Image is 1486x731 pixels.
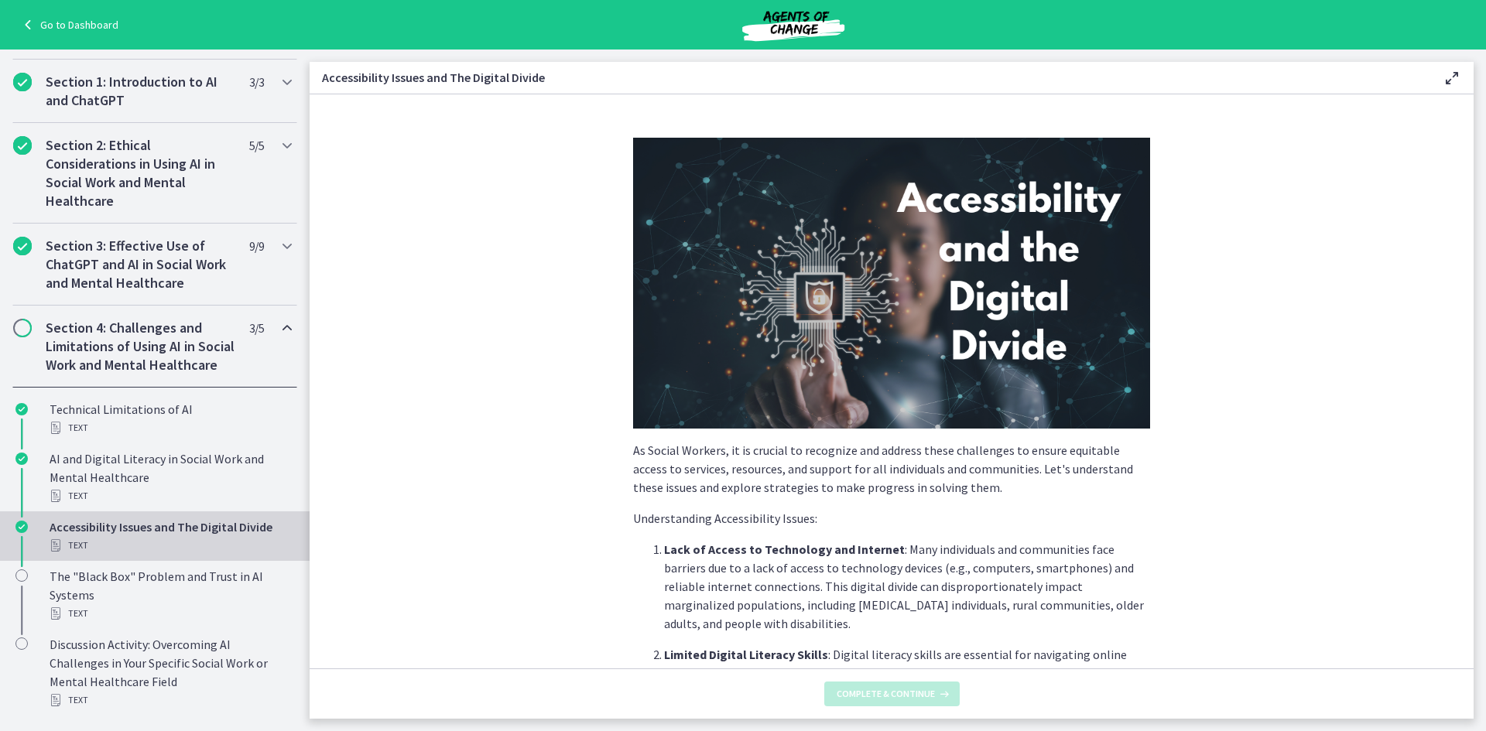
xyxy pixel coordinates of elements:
span: 5 / 5 [249,136,264,155]
a: Go to Dashboard [19,15,118,34]
div: Text [50,536,291,555]
div: Discussion Activity: Overcoming AI Challenges in Your Specific Social Work or Mental Healthcare F... [50,635,291,709]
h2: Section 1: Introduction to AI and ChatGPT [46,73,235,110]
img: Agents of Change Social Work Test Prep [700,6,886,43]
strong: Limited Digital Literacy Skills [664,647,828,662]
img: Slides_for_Title_Slides_for_ChatGPT_and_AI_for_Social_Work_%2815%29.png [633,138,1150,429]
i: Completed [13,237,32,255]
div: AI and Digital Literacy in Social Work and Mental Healthcare [50,449,291,505]
div: Text [50,487,291,505]
span: Complete & continue [837,688,935,700]
div: Text [50,604,291,623]
h2: Section 2: Ethical Considerations in Using AI in Social Work and Mental Healthcare [46,136,235,210]
p: : Digital literacy skills are essential for navigating online platforms, accessing information, a... [664,645,1150,701]
button: Complete & continue [824,681,960,706]
i: Completed [15,403,28,415]
div: The "Black Box" Problem and Trust in AI Systems [50,567,291,623]
i: Completed [15,453,28,465]
div: Accessibility Issues and The Digital Divide [50,518,291,555]
i: Completed [15,521,28,533]
span: 9 / 9 [249,237,264,255]
div: Technical Limitations of AI [50,400,291,437]
h2: Section 4: Challenges and Limitations of Using AI in Social Work and Mental Healthcare [46,319,235,374]
h2: Section 3: Effective Use of ChatGPT and AI in Social Work and Mental Healthcare [46,237,235,292]
p: : Many individuals and communities face barriers due to a lack of access to technology devices (e... [664,540,1150,633]
span: 3 / 5 [249,319,264,337]
p: Understanding Accessibility Issues: [633,509,1150,528]
h3: Accessibility Issues and The Digital Divide [322,68,1418,87]
span: 3 / 3 [249,73,264,91]
i: Completed [13,136,32,155]
div: Text [50,691,291,709]
strong: Lack of Access to Technology and Internet [664,541,905,557]
div: Text [50,418,291,437]
p: As Social Workers, it is crucial to recognize and address these challenges to ensure equitable ac... [633,441,1150,497]
i: Completed [13,73,32,91]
